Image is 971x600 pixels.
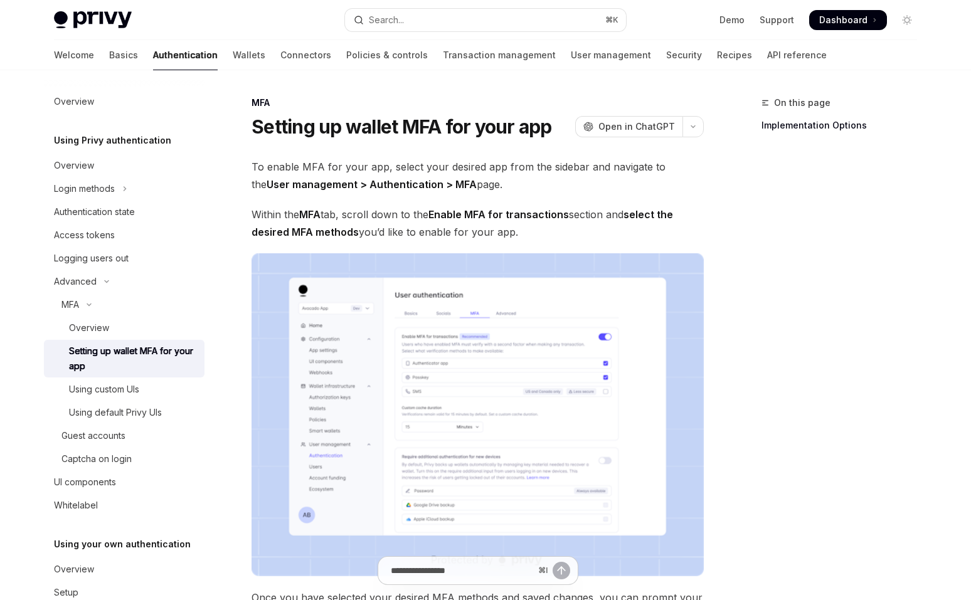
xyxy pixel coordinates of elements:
a: Demo [719,14,745,26]
div: Authentication state [54,204,135,219]
a: Using default Privy UIs [44,401,204,424]
a: Recipes [717,40,752,70]
div: Advanced [54,274,97,289]
span: ⌘ K [605,15,618,25]
button: Toggle Login methods section [44,177,204,200]
button: Open search [345,9,626,31]
input: Ask a question... [391,557,533,584]
a: Using custom UIs [44,378,204,401]
div: Whitelabel [54,498,98,513]
div: MFA [61,297,79,312]
div: Overview [54,562,94,577]
img: light logo [54,11,132,29]
a: Basics [109,40,138,70]
div: MFA [252,97,704,109]
a: Setting up wallet MFA for your app [44,340,204,377]
a: Security [666,40,702,70]
a: Transaction management [443,40,556,70]
a: Logging users out [44,247,204,270]
a: Welcome [54,40,94,70]
span: Dashboard [819,14,868,26]
a: Overview [44,90,204,113]
button: Toggle dark mode [897,10,917,30]
span: Within the tab, scroll down to the section and you’d like to enable for your app. [252,206,704,241]
span: To enable MFA for your app, select your desired app from the sidebar and navigate to the page. [252,158,704,193]
h5: Using Privy authentication [54,133,171,148]
div: Search... [369,13,404,28]
a: API reference [767,40,827,70]
a: Access tokens [44,224,204,246]
a: Wallets [233,40,265,70]
a: Implementation Options [761,115,927,135]
strong: Enable MFA for transactions [428,208,569,221]
a: Overview [44,317,204,339]
a: User management [571,40,651,70]
div: Logging users out [54,251,129,266]
h1: Setting up wallet MFA for your app [252,115,552,138]
h5: Using your own authentication [54,537,191,552]
a: Support [760,14,794,26]
div: Guest accounts [61,428,125,443]
div: Setup [54,585,78,600]
strong: MFA [299,208,321,221]
div: Setting up wallet MFA for your app [69,344,197,374]
a: Whitelabel [44,494,204,517]
img: images/MFA2.png [252,253,704,576]
strong: User management > Authentication > MFA [267,178,477,191]
div: Overview [54,94,94,109]
a: Captcha on login [44,448,204,470]
button: Toggle MFA section [44,293,204,316]
div: Login methods [54,181,115,196]
div: Access tokens [54,228,115,243]
a: UI components [44,471,204,493]
button: Open in ChatGPT [575,116,682,137]
a: Overview [44,154,204,177]
button: Toggle Advanced section [44,270,204,293]
a: Dashboard [809,10,887,30]
div: Captcha on login [61,451,132,466]
a: Guest accounts [44,424,204,447]
div: Overview [69,320,109,335]
div: Using default Privy UIs [69,405,162,420]
div: Using custom UIs [69,382,139,397]
button: Send message [553,562,570,579]
span: On this page [774,95,830,110]
a: Connectors [280,40,331,70]
a: Policies & controls [346,40,428,70]
a: Authentication state [44,201,204,223]
div: UI components [54,475,116,490]
a: Overview [44,558,204,581]
div: Overview [54,158,94,173]
span: Open in ChatGPT [598,120,675,133]
a: Authentication [153,40,218,70]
